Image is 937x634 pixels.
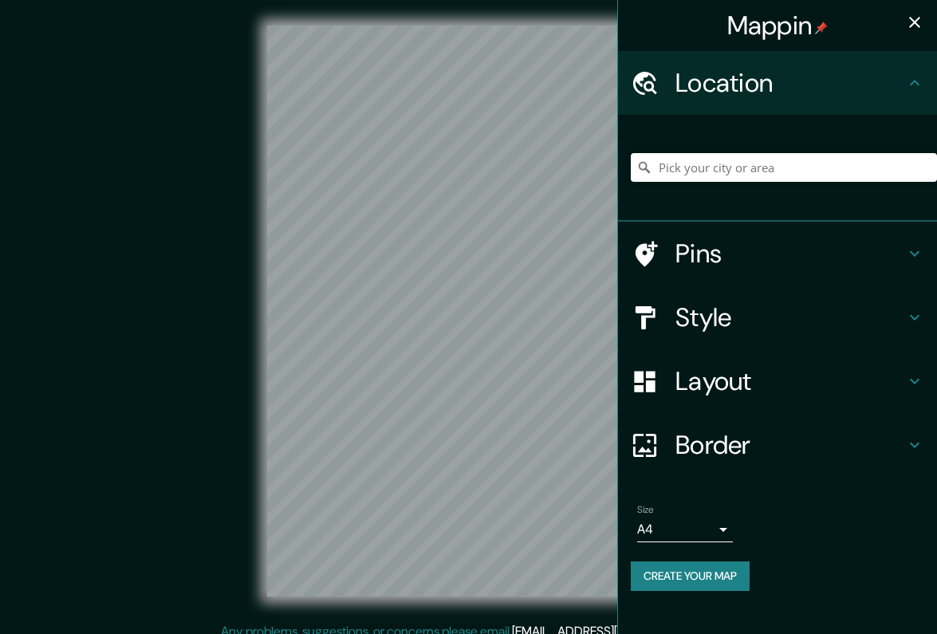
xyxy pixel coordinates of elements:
[675,238,905,270] h4: Pins
[618,413,937,477] div: Border
[618,51,937,115] div: Location
[637,517,733,542] div: A4
[675,301,905,333] h4: Style
[267,26,671,597] canvas: Map
[618,349,937,413] div: Layout
[727,10,829,41] h4: Mappin
[675,67,905,99] h4: Location
[795,572,919,616] iframe: Help widget launcher
[631,153,937,182] input: Pick your city or area
[631,561,750,591] button: Create your map
[618,222,937,285] div: Pins
[815,22,828,34] img: pin-icon.png
[675,429,905,461] h4: Border
[618,285,937,349] div: Style
[637,503,654,517] label: Size
[675,365,905,397] h4: Layout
